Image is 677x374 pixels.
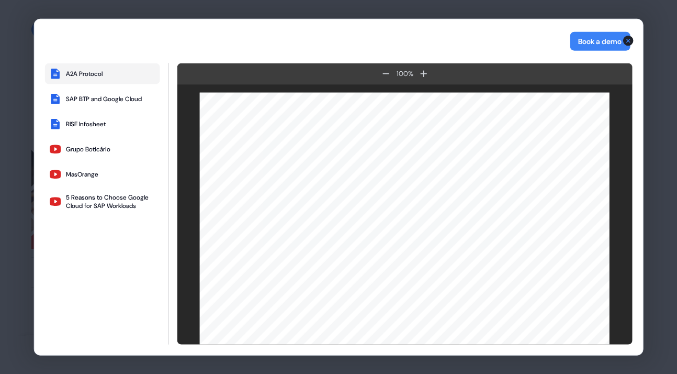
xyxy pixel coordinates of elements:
div: A2A Protocol [66,70,103,78]
div: RISE Infosheet [66,120,106,128]
div: SAP BTP and Google Cloud [66,95,142,103]
div: 5 Reasons to Choose Google Cloud for SAP Workloads [66,193,156,210]
div: 100 % [394,69,415,79]
button: 5 Reasons to Choose Google Cloud for SAP Workloads [45,189,160,214]
button: A2A Protocol [45,63,160,84]
button: SAP BTP and Google Cloud [45,89,160,109]
button: Grupo Boticário [45,139,160,160]
div: MasOrange [66,170,98,179]
button: RISE Infosheet [45,114,160,135]
button: MasOrange [45,164,160,185]
button: Book a demo [570,32,630,51]
div: Grupo Boticário [66,145,110,153]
